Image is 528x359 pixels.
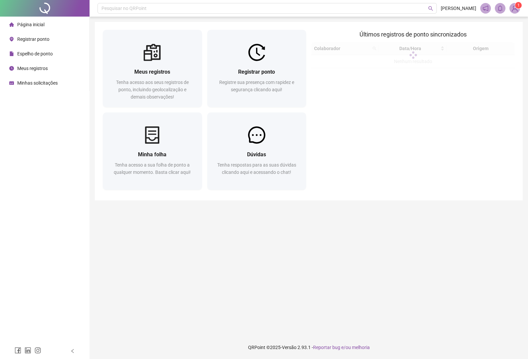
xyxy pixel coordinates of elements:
[282,345,297,350] span: Versão
[238,69,275,75] span: Registrar ponto
[17,80,58,86] span: Minhas solicitações
[497,5,503,11] span: bell
[515,2,522,9] sup: Atualize o seu contato no menu Meus Dados
[138,151,166,158] span: Minha folha
[9,81,14,85] span: schedule
[517,3,520,8] span: 1
[17,22,44,27] span: Página inicial
[17,36,49,42] span: Registrar ponto
[510,3,520,13] img: 87487
[90,336,528,359] footer: QRPoint © 2025 - 2.93.1 -
[9,51,14,56] span: file
[247,151,266,158] span: Dúvidas
[9,37,14,41] span: environment
[15,347,21,354] span: facebook
[428,6,433,11] span: search
[103,30,202,107] a: Meus registrosTenha acesso aos seus registros de ponto, incluindo geolocalização e demais observa...
[219,80,294,92] span: Registre sua presença com rapidez e segurança clicando aqui!
[34,347,41,354] span: instagram
[9,66,14,71] span: clock-circle
[103,112,202,190] a: Minha folhaTenha acesso a sua folha de ponto a qualquer momento. Basta clicar aqui!
[360,31,467,38] span: Últimos registros de ponto sincronizados
[17,66,48,71] span: Meus registros
[17,51,53,56] span: Espelho de ponto
[207,30,306,107] a: Registrar pontoRegistre sua presença com rapidez e segurança clicando aqui!
[134,69,170,75] span: Meus registros
[114,162,191,175] span: Tenha acesso a sua folha de ponto a qualquer momento. Basta clicar aqui!
[116,80,189,100] span: Tenha acesso aos seus registros de ponto, incluindo geolocalização e demais observações!
[217,162,296,175] span: Tenha respostas para as suas dúvidas clicando aqui e acessando o chat!
[313,345,370,350] span: Reportar bug e/ou melhoria
[70,349,75,353] span: left
[207,112,306,190] a: DúvidasTenha respostas para as suas dúvidas clicando aqui e acessando o chat!
[9,22,14,27] span: home
[483,5,489,11] span: notification
[441,5,476,12] span: [PERSON_NAME]
[25,347,31,354] span: linkedin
